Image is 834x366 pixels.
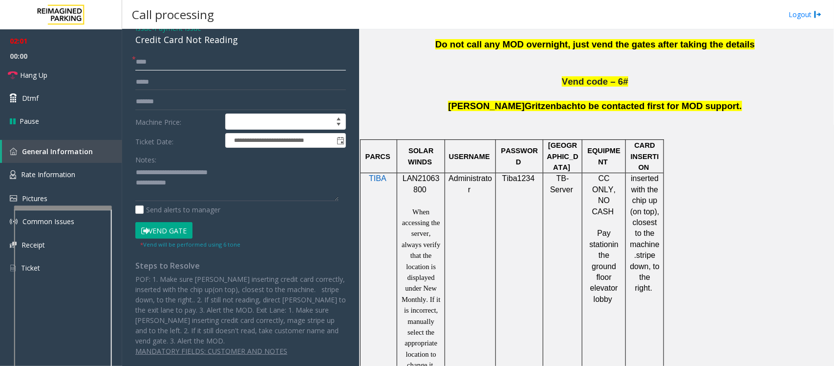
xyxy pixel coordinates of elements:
img: 'icon' [10,148,17,155]
span: CC ONLY, NO CASH [592,174,616,215]
a: General Information [2,140,122,163]
a: TIBA [369,175,386,183]
span: Pay station [590,229,613,248]
span: LAN21063800 [403,174,440,193]
h3: Call processing [127,2,219,26]
img: 'icon' [10,242,17,248]
span: stripe down, to the right. [630,251,660,292]
label: Send alerts to manager [135,205,220,215]
span: EQUIPMENT [588,147,621,165]
span: [PERSON_NAME] [448,101,525,111]
span: -Server [550,174,573,193]
span: USERNAME [449,153,490,160]
span: PARCS [365,153,390,160]
span: SOLAR WINDS [408,147,433,165]
img: 'icon' [10,195,17,202]
span: in the ground floor elevator lobby [590,240,619,303]
h4: Steps to Resolve [135,261,346,271]
button: Vend Gate [135,222,192,239]
span: Dtmf [22,93,39,103]
span: PASSWORD [501,147,538,165]
span: Gritzenbach [525,101,577,111]
span: Do not call any MOD overnight, just vend the gates after taking the details [435,39,755,49]
span: General Information [22,147,93,156]
span: Toggle popup [335,134,345,147]
span: - [152,23,201,33]
img: logout [814,9,822,20]
span: Decrease value [332,122,345,130]
span: CARD INSERTION [631,141,659,171]
span: Rate Information [21,170,75,179]
small: Vend will be performed using 6 tone [140,241,240,248]
div: Credit Card Not Reading [135,33,346,46]
img: 'icon' [10,170,16,179]
label: Ticket Date: [133,133,223,148]
u: MANDATORY FIELDS: CUSTOMER AND NOTES [135,346,287,356]
span: TB [556,174,566,183]
p: POF: 1. Make sure [PERSON_NAME] inserting credit card correctly, inserted with the chip up(on top... [135,274,346,346]
span: Tiba1234 [502,174,535,183]
a: Logout [789,9,822,20]
span: Hang Up [20,70,47,80]
span: Pictures [22,194,47,203]
span: to be contacted first for MOD support. [577,101,742,111]
span: Vend code – 6# [562,76,628,87]
img: 'icon' [10,264,16,273]
label: Notes: [135,151,156,165]
span: Pause [20,116,39,126]
span: [GEOGRAPHIC_DATA] [547,141,578,171]
span: Increase value [332,114,345,122]
img: 'icon' [10,218,18,226]
label: Machine Price: [133,114,223,130]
